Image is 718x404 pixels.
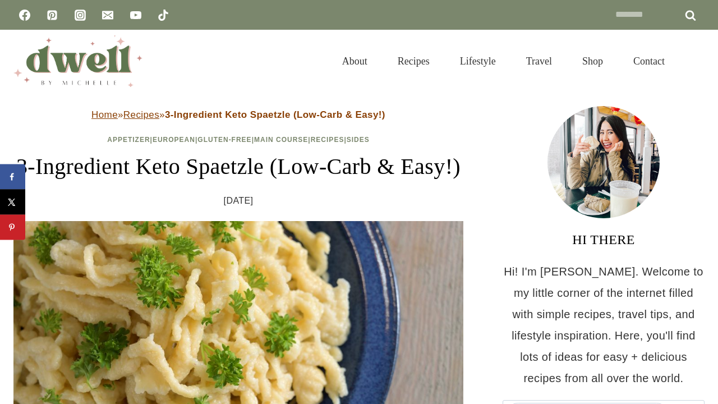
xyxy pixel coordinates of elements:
[13,150,463,183] h1: 3-Ingredient Keto Spaetzle (Low-Carb & Easy!)
[503,261,705,389] p: Hi! I'm [PERSON_NAME]. Welcome to my little corner of the internet filled with simple recipes, tr...
[383,42,445,81] a: Recipes
[224,192,254,209] time: [DATE]
[152,4,174,26] a: TikTok
[254,136,308,144] a: Main Course
[107,136,370,144] span: | | | | |
[327,42,680,81] nav: Primary Navigation
[125,4,147,26] a: YouTube
[41,4,63,26] a: Pinterest
[197,136,251,144] a: Gluten-Free
[165,109,385,120] strong: 3-Ingredient Keto Spaetzle (Low-Carb & Easy!)
[91,109,118,120] a: Home
[511,42,567,81] a: Travel
[503,229,705,250] h3: HI THERE
[347,136,370,144] a: Sides
[13,35,142,87] img: DWELL by michelle
[618,42,680,81] a: Contact
[311,136,344,144] a: Recipes
[327,42,383,81] a: About
[69,4,91,26] a: Instagram
[107,136,150,144] a: Appetizer
[445,42,511,81] a: Lifestyle
[685,52,705,71] button: View Search Form
[123,109,159,120] a: Recipes
[153,136,195,144] a: European
[96,4,119,26] a: Email
[567,42,618,81] a: Shop
[91,109,385,120] span: » »
[13,4,36,26] a: Facebook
